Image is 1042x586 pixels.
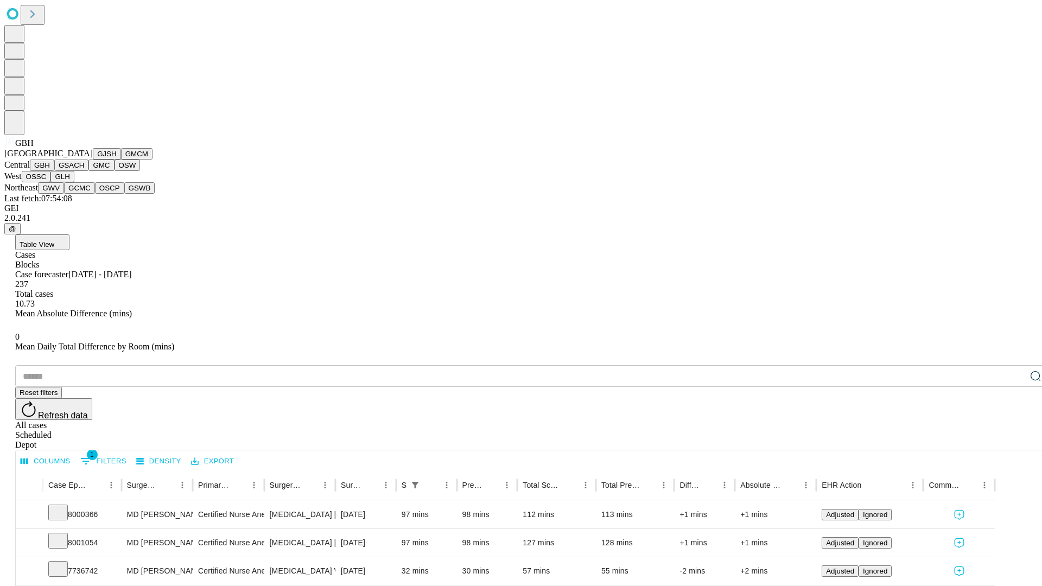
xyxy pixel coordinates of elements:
[270,501,330,528] div: [MEDICAL_DATA] [MEDICAL_DATA] REMOVAL TUBES AND/OR OVARIES FOR UTERUS 250GM OR LESS
[363,477,378,493] button: Sort
[87,449,98,460] span: 1
[270,481,301,489] div: Surgery Name
[4,213,1038,223] div: 2.0.241
[826,539,854,547] span: Adjusted
[15,138,34,148] span: GBH
[15,332,20,341] span: 0
[15,234,69,250] button: Table View
[50,171,74,182] button: GLH
[15,342,174,351] span: Mean Daily Total Difference by Room (mins)
[38,182,64,194] button: GWV
[270,529,330,557] div: [MEDICAL_DATA] [MEDICAL_DATA] REMOVAL TUBES AND/OR OVARIES FOR UTERUS 250GM OR LESS
[21,534,37,553] button: Expand
[679,481,701,489] div: Difference
[822,537,859,549] button: Adjusted
[601,481,640,489] div: Total Predicted Duration
[127,501,187,528] div: MD [PERSON_NAME] [PERSON_NAME] Md
[15,387,62,398] button: Reset filters
[859,509,892,520] button: Ignored
[863,539,887,547] span: Ignored
[198,529,258,557] div: Certified Nurse Anesthetist
[408,477,423,493] div: 1 active filter
[484,477,499,493] button: Sort
[402,529,452,557] div: 97 mins
[578,477,593,493] button: Menu
[4,149,93,158] span: [GEOGRAPHIC_DATA]
[341,501,391,528] div: [DATE]
[702,477,717,493] button: Sort
[863,511,887,519] span: Ignored
[270,557,330,585] div: [MEDICAL_DATA] WITH [MEDICAL_DATA] AND/OR [MEDICAL_DATA] WITH OR WITHOUT D\T\C
[462,557,512,585] div: 30 mins
[15,398,92,420] button: Refresh data
[20,388,58,397] span: Reset filters
[64,182,95,194] button: GCMC
[523,481,562,489] div: Total Scheduled Duration
[22,171,51,182] button: OSSC
[121,148,153,160] button: GMCM
[740,529,811,557] div: +1 mins
[124,182,155,194] button: GSWB
[15,309,132,318] span: Mean Absolute Difference (mins)
[317,477,333,493] button: Menu
[826,511,854,519] span: Adjusted
[18,453,73,470] button: Select columns
[4,183,38,192] span: Northeast
[462,501,512,528] div: 98 mins
[198,501,258,528] div: Certified Nurse Anesthetist
[160,477,175,493] button: Sort
[601,501,669,528] div: 113 mins
[798,477,814,493] button: Menu
[822,481,861,489] div: EHR Action
[48,481,87,489] div: Case Epic Id
[462,481,484,489] div: Predicted In Room Duration
[4,171,22,181] span: West
[93,148,121,160] button: GJSH
[231,477,246,493] button: Sort
[408,477,423,493] button: Show filters
[822,565,859,577] button: Adjusted
[78,453,129,470] button: Show filters
[246,477,262,493] button: Menu
[48,501,116,528] div: 8000366
[38,411,88,420] span: Refresh data
[822,509,859,520] button: Adjusted
[175,477,190,493] button: Menu
[859,565,892,577] button: Ignored
[4,160,30,169] span: Central
[54,160,88,171] button: GSACH
[929,481,960,489] div: Comments
[127,481,158,489] div: Surgeon Name
[656,477,671,493] button: Menu
[9,225,16,233] span: @
[20,240,54,249] span: Table View
[863,567,887,575] span: Ignored
[95,182,124,194] button: OSCP
[21,506,37,525] button: Expand
[402,557,452,585] div: 32 mins
[740,557,811,585] div: +2 mins
[48,557,116,585] div: 7736742
[439,477,454,493] button: Menu
[48,529,116,557] div: 8001054
[15,299,35,308] span: 10.73
[424,477,439,493] button: Sort
[679,557,729,585] div: -2 mins
[859,537,892,549] button: Ignored
[15,289,53,298] span: Total cases
[127,529,187,557] div: MD [PERSON_NAME] [PERSON_NAME] Md
[826,567,854,575] span: Adjusted
[740,481,782,489] div: Absolute Difference
[462,529,512,557] div: 98 mins
[499,477,514,493] button: Menu
[68,270,131,279] span: [DATE] - [DATE]
[740,501,811,528] div: +1 mins
[302,477,317,493] button: Sort
[188,453,237,470] button: Export
[4,223,21,234] button: @
[4,203,1038,213] div: GEI
[641,477,656,493] button: Sort
[977,477,992,493] button: Menu
[15,279,28,289] span: 237
[88,160,114,171] button: GMC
